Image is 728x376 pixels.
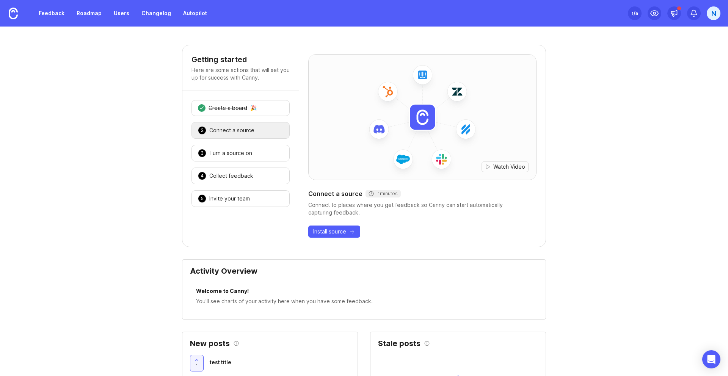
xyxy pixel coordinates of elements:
[209,104,247,112] div: Create a board
[196,297,532,305] div: You'll see charts of your activity here when you have some feedback.
[308,189,537,198] div: Connect a source
[190,340,230,347] h2: New posts
[209,195,250,202] div: Invite your team
[209,127,254,134] div: Connect a source
[34,6,69,20] a: Feedback
[313,228,346,235] span: Install source
[191,54,290,65] h4: Getting started
[191,66,290,81] p: Here are some actions that will set you up for success with Canny.
[9,8,18,19] img: Canny Home
[196,363,198,369] span: 1
[631,8,638,19] div: 1 /5
[72,6,106,20] a: Roadmap
[308,201,537,216] div: Connect to places where you get feedback so Canny can start automatically capturing feedback.
[198,149,206,157] div: 3
[210,358,350,368] a: test title
[210,359,231,365] span: test title
[109,6,134,20] a: Users
[179,6,212,20] a: Autopilot
[190,267,538,281] div: Activity Overview
[707,6,720,20] button: N
[493,163,525,171] span: Watch Video
[628,6,642,20] button: 1/5
[137,6,176,20] a: Changelog
[198,194,206,203] div: 5
[482,161,529,172] button: Watch Video
[190,355,204,371] button: 1
[369,191,398,197] div: 1 minutes
[250,105,257,111] div: 🎉
[309,49,536,185] img: installed-source-hero-8cc2ac6e746a3ed68ab1d0118ebd9805.png
[198,172,206,180] div: 4
[378,340,420,347] h2: Stale posts
[308,226,360,238] button: Install source
[209,149,252,157] div: Turn a source on
[196,287,532,297] div: Welcome to Canny!
[209,172,253,180] div: Collect feedback
[702,350,720,368] div: Open Intercom Messenger
[198,126,206,135] div: 2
